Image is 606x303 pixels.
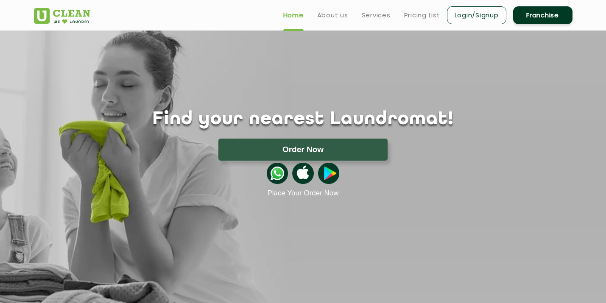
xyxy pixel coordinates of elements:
a: Home [283,10,304,20]
button: Order Now [218,139,388,161]
a: Login/Signup [447,6,506,24]
img: whatsappicon.png [267,163,288,184]
a: Place Your Order Now [267,189,338,197]
a: About us [317,10,348,20]
img: UClean Laundry and Dry Cleaning [34,8,90,24]
h1: Find your nearest Laundromat! [28,109,579,130]
a: Franchise [513,6,572,24]
img: apple-icon.png [292,163,313,184]
a: Pricing List [404,10,440,20]
img: playstoreicon.png [318,163,339,184]
a: Services [362,10,391,20]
